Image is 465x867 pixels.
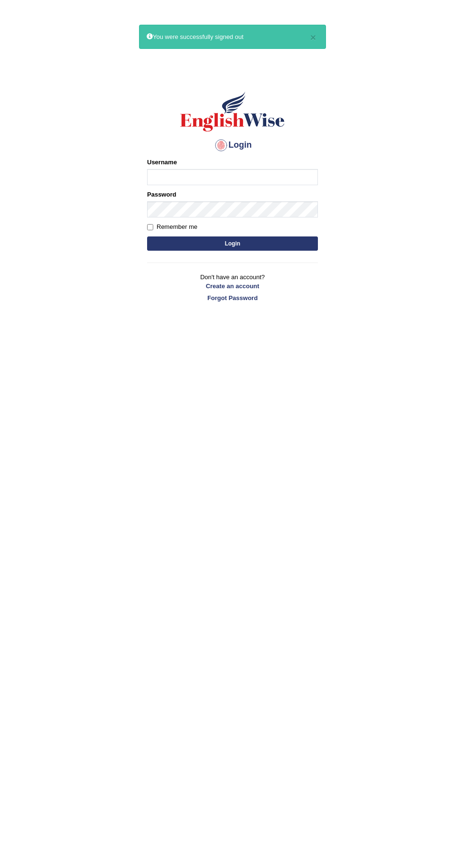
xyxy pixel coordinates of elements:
p: Don't have an account? [147,273,318,302]
button: × [310,32,316,42]
a: Forgot Password [147,293,318,302]
div: You were successfully signed out [139,25,326,49]
a: Create an account [147,282,318,291]
button: Login [147,236,318,251]
label: Password [147,190,176,199]
img: Logo of English Wise sign in for intelligent practice with AI [178,90,287,133]
input: Remember me [147,224,153,230]
label: Username [147,158,177,167]
label: Remember me [147,222,197,232]
h4: Login [147,138,318,153]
